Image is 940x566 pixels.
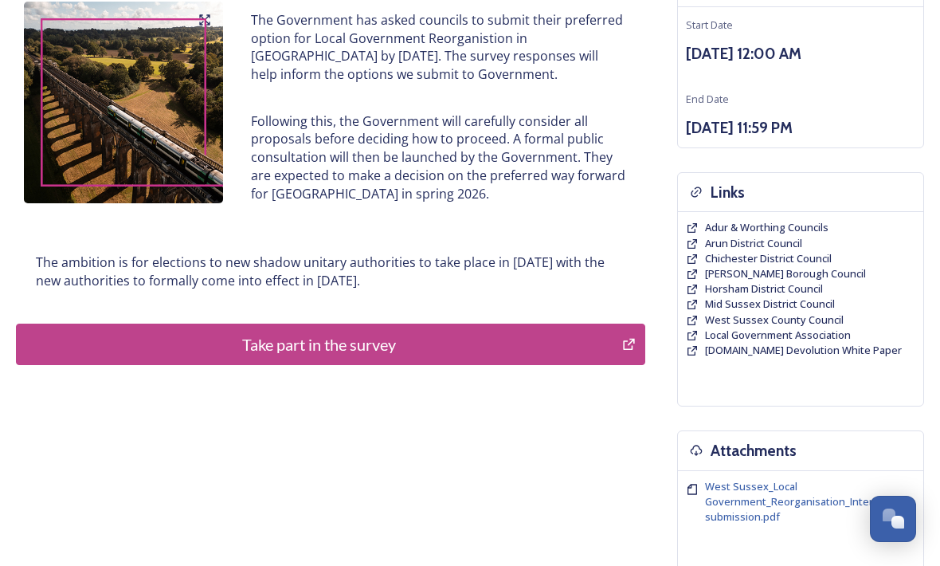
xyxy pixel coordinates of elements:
[705,343,902,358] a: [DOMAIN_NAME] Devolution White Paper
[686,18,733,32] span: Start Date
[705,479,884,524] span: West Sussex_Local Government_Reorganisation_Interim submission.pdf
[705,266,866,281] span: [PERSON_NAME] Borough Council
[251,11,625,84] p: The Government has asked councils to submit their preferred option for Local Government Reorganis...
[705,297,835,312] a: Mid Sussex District Council
[705,312,844,328] a: West Sussex County Council
[705,220,828,234] span: Adur & Worthing Councils
[870,496,916,542] button: Open Chat
[25,332,613,356] div: Take part in the survey
[36,254,625,289] p: The ambition is for elections to new shadow unitary authorities to take place in [DATE] with the ...
[705,236,802,250] span: Arun District Council
[705,220,828,235] a: Adur & Worthing Councils
[686,92,729,106] span: End Date
[711,439,797,462] h3: Attachments
[705,251,832,266] a: Chichester District Council
[251,112,625,203] p: Following this, the Government will carefully consider all proposals before deciding how to proce...
[705,281,823,297] a: Horsham District Council
[705,266,866,281] a: [PERSON_NAME] Borough Council
[705,328,851,343] a: Local Government Association
[705,236,802,251] a: Arun District Council
[705,251,832,265] span: Chichester District Council
[711,181,745,204] h3: Links
[705,343,902,357] span: [DOMAIN_NAME] Devolution White Paper
[705,297,835,311] span: Mid Sussex District Council
[686,116,915,140] h3: [DATE] 11:59 PM
[686,42,915,65] h3: [DATE] 12:00 AM
[16,324,645,365] button: Take part in the survey
[705,328,851,342] span: Local Government Association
